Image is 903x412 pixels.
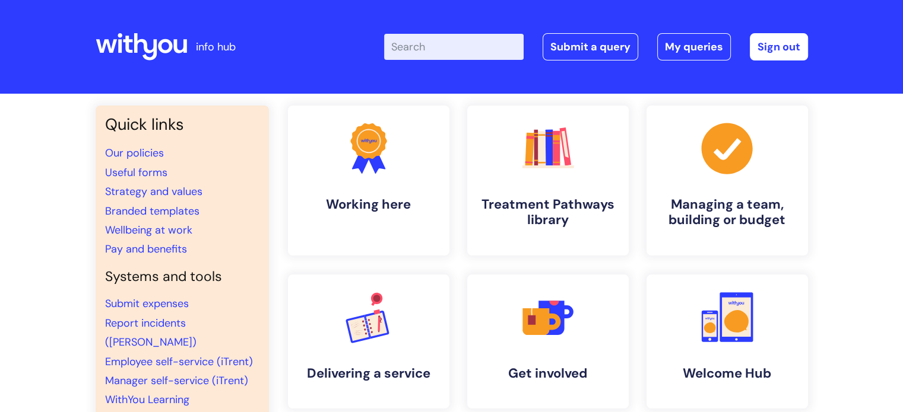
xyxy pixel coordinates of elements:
h4: Welcome Hub [656,366,799,381]
a: Working here [288,106,449,255]
a: Get involved [467,274,629,408]
a: Treatment Pathways library [467,106,629,255]
a: Strategy and values [105,184,202,199]
a: Useful forms [105,165,167,180]
p: info hub [196,37,236,56]
a: Managing a team, building or budget [647,106,808,255]
a: Our policies [105,146,164,160]
a: Wellbeing at work [105,223,192,237]
h4: Working here [297,197,440,212]
a: Submit a query [543,33,638,60]
a: My queries [657,33,731,60]
a: Sign out [750,33,808,60]
h4: Managing a team, building or budget [656,197,799,228]
div: | - [384,33,808,60]
a: WithYou Learning [105,392,189,407]
a: Employee self-service (iTrent) [105,354,253,369]
a: Pay and benefits [105,242,187,256]
a: Report incidents ([PERSON_NAME]) [105,316,197,349]
a: Manager self-service (iTrent) [105,373,248,388]
a: Delivering a service [288,274,449,408]
a: Welcome Hub [647,274,808,408]
h4: Get involved [477,366,619,381]
h4: Systems and tools [105,269,259,285]
h4: Treatment Pathways library [477,197,619,228]
a: Branded templates [105,204,199,218]
h3: Quick links [105,115,259,134]
a: Submit expenses [105,296,189,311]
h4: Delivering a service [297,366,440,381]
input: Search [384,34,524,60]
